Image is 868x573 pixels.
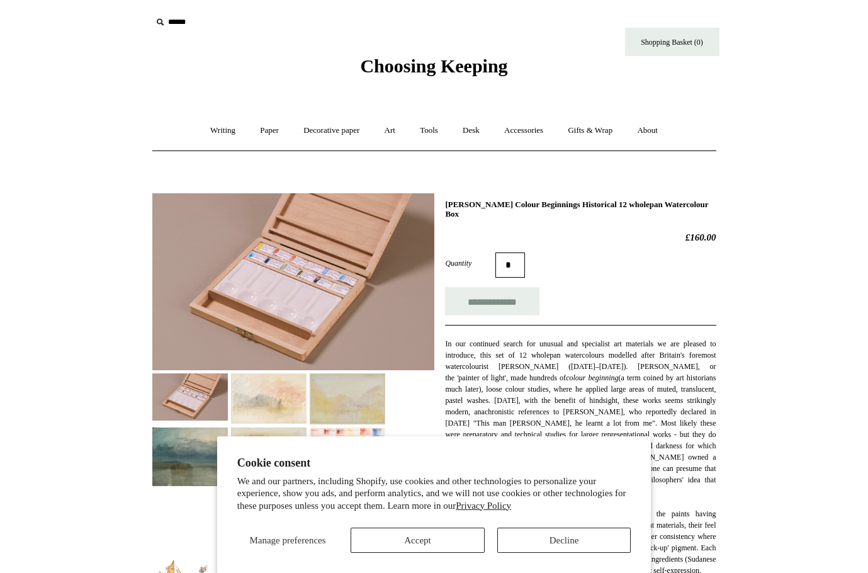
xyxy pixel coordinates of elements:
[360,55,507,76] span: Choosing Keeping
[445,362,716,496] span: [DATE]–[DATE]). [PERSON_NAME], or the 'painter of light', made hundreds of (a term coined by art ...
[249,535,325,545] span: Manage preferences
[351,528,485,553] button: Accept
[237,457,631,470] h2: Cookie consent
[237,528,339,553] button: Manage preferences
[152,373,228,421] img: Turner Colour Beginnings Historical 12 wholepan Watercolour Box
[556,114,624,147] a: Gifts & Wrap
[231,373,307,424] img: Turner Colour Beginnings Historical 12 wholepan Watercolour Box
[497,528,631,553] button: Decline
[199,114,247,147] a: Writing
[566,373,618,382] em: colour beginning
[409,114,449,147] a: Tools
[237,475,631,513] p: We and our partners, including Shopify, use cookies and other technologies to personalize your ex...
[625,28,719,56] a: Shopping Basket (0)
[373,114,407,147] a: Art
[310,373,385,424] img: Turner Colour Beginnings Historical 12 wholepan Watercolour Box
[152,193,434,370] img: Turner Colour Beginnings Historical 12 wholepan Watercolour Box
[493,114,555,147] a: Accessories
[445,232,716,243] h2: £160.00
[445,200,716,219] h1: [PERSON_NAME] Colour Beginnings Historical 12 wholepan Watercolour Box
[152,428,228,486] img: Turner Colour Beginnings Historical 12 wholepan Watercolour Box
[626,114,669,147] a: About
[456,501,511,511] a: Privacy Policy
[249,114,290,147] a: Paper
[445,258,495,269] label: Quantity
[231,428,307,485] img: Turner Colour Beginnings Historical 12 wholepan Watercolour Box
[360,65,507,74] a: Choosing Keeping
[292,114,371,147] a: Decorative paper
[451,114,491,147] a: Desk
[310,428,385,474] img: Turner Colour Beginnings Historical 12 wholepan Watercolour Box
